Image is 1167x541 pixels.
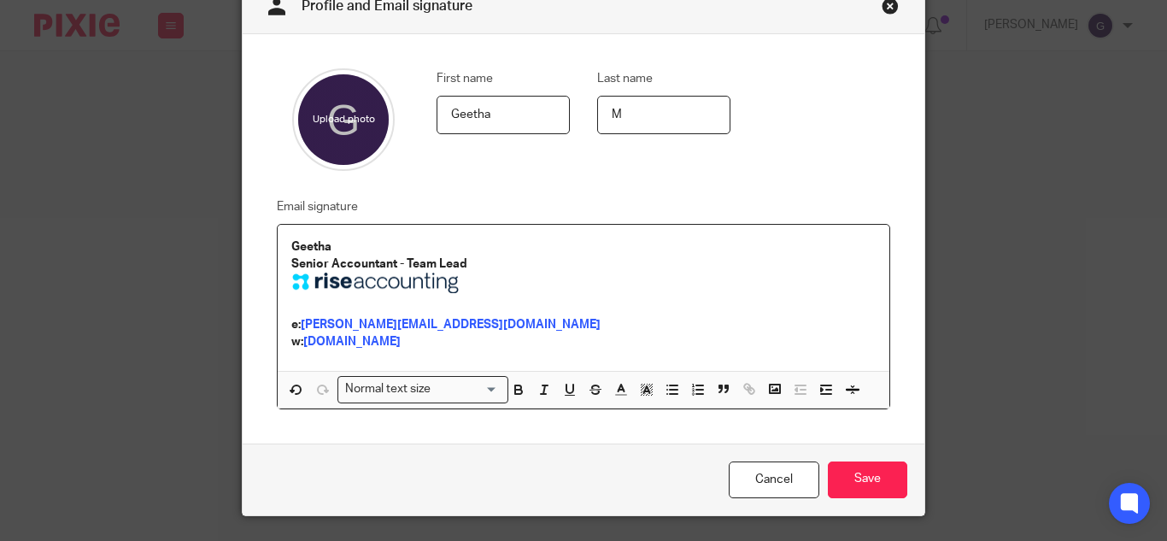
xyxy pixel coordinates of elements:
span: Normal text size [342,380,435,398]
label: Last name [597,70,653,87]
a: [PERSON_NAME][EMAIL_ADDRESS][DOMAIN_NAME] [301,319,601,331]
img: Image [291,273,462,293]
a: [DOMAIN_NAME] [303,336,401,348]
strong: w: [291,336,303,348]
strong: Geetha [291,241,331,253]
input: Search for option [437,380,498,398]
label: First name [437,70,493,87]
div: Search for option [337,376,508,403]
strong: e: [291,319,301,331]
label: Email signature [277,198,358,215]
input: Save [828,462,907,498]
a: Cancel [729,462,819,498]
strong: Senior Accountant - Team Lead [291,258,467,270]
